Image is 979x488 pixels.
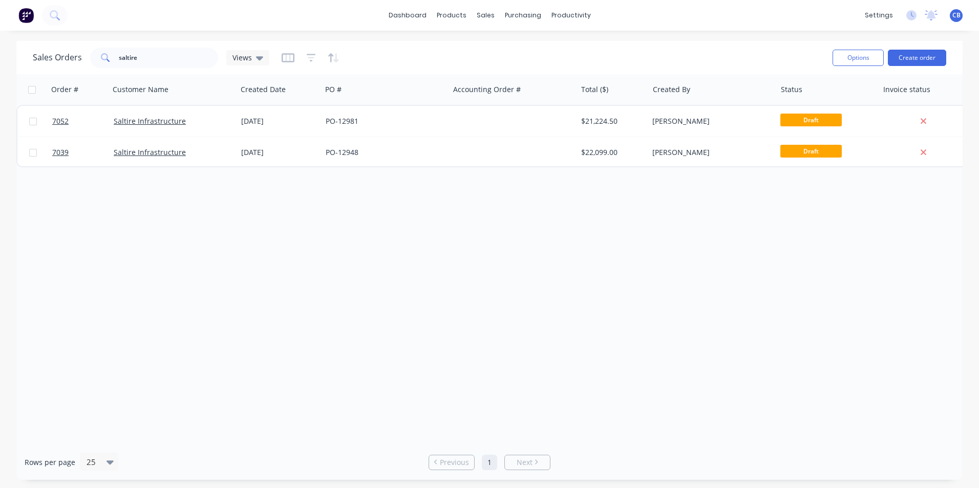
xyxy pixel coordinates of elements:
a: Next page [505,457,550,468]
span: CB [952,11,961,20]
h1: Sales Orders [33,53,82,62]
a: dashboard [384,8,432,23]
a: Page 1 is your current page [482,455,497,470]
div: $22,099.00 [581,147,641,158]
div: $21,224.50 [581,116,641,126]
div: products [432,8,472,23]
div: Invoice status [883,84,930,95]
div: [PERSON_NAME] [652,116,766,126]
div: Status [781,84,802,95]
span: Views [232,52,252,63]
div: Customer Name [113,84,168,95]
a: Saltire Infrastructure [114,147,186,157]
div: Accounting Order # [453,84,521,95]
div: PO-12948 [326,147,439,158]
div: PO # [325,84,342,95]
div: purchasing [500,8,546,23]
span: Draft [780,114,842,126]
span: Rows per page [25,457,75,468]
div: sales [472,8,500,23]
span: 7039 [52,147,69,158]
div: settings [860,8,898,23]
div: Created Date [241,84,286,95]
div: Created By [653,84,690,95]
span: 7052 [52,116,69,126]
a: 7052 [52,106,114,137]
input: Search... [119,48,219,68]
div: Order # [51,84,78,95]
a: Saltire Infrastructure [114,116,186,126]
button: Options [833,50,884,66]
a: Previous page [429,457,474,468]
span: Draft [780,145,842,158]
a: 7039 [52,137,114,168]
img: Factory [18,8,34,23]
div: Total ($) [581,84,608,95]
div: PO-12981 [326,116,439,126]
button: Create order [888,50,946,66]
div: [PERSON_NAME] [652,147,766,158]
span: Next [517,457,533,468]
span: Previous [440,457,469,468]
div: [DATE] [241,116,317,126]
div: productivity [546,8,596,23]
ul: Pagination [424,455,555,470]
div: [DATE] [241,147,317,158]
